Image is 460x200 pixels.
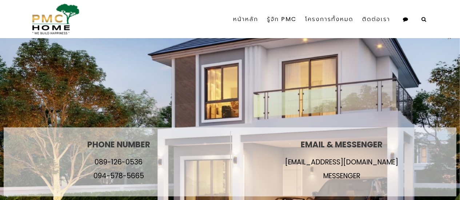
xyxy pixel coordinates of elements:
a: 089-126-0536 [95,157,143,167]
a: หน้าหลัก [229,3,263,36]
a: 094-578-5665 [93,171,144,181]
h2: Phone Number [87,140,150,149]
a: ติดต่อเรา [358,3,395,36]
a: โครงการทั้งหมด [301,3,358,36]
img: pmc-logo [29,4,80,34]
a: [EMAIL_ADDRESS][DOMAIN_NAME] [285,157,398,167]
a: รู้จัก PMC [263,3,301,36]
h2: Email & Messenger [285,140,398,149]
a: Messenger [323,171,360,181]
